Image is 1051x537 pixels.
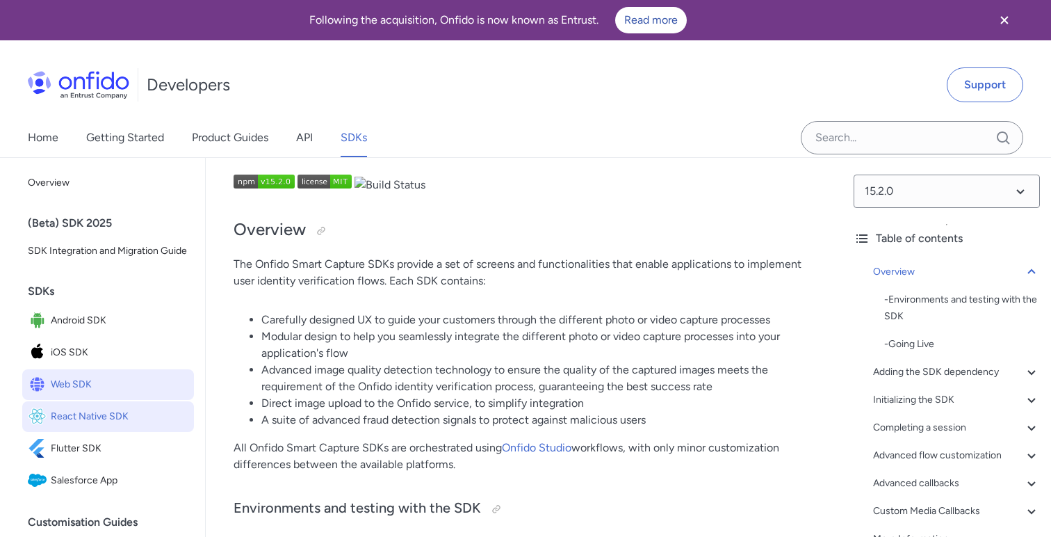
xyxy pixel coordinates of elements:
span: iOS SDK [51,343,188,362]
span: React Native SDK [51,407,188,426]
input: Onfido search input field [801,121,1023,154]
div: - Going Live [884,336,1040,353]
h2: Overview [234,218,815,242]
a: Onfido Studio [502,441,571,454]
img: IconReact Native SDK [28,407,51,426]
img: IconSalesforce App [28,471,51,490]
img: NPM [298,175,352,189]
img: Build Status [355,177,425,193]
a: IconFlutter SDKFlutter SDK [22,433,194,464]
div: Customisation Guides [28,508,199,536]
p: The Onfido Smart Capture SDKs provide a set of screens and functionalities that enable applicatio... [234,256,815,289]
a: Support [947,67,1023,102]
a: SDK Integration and Migration Guide [22,237,194,265]
p: All Onfido Smart Capture SDKs are orchestrated using workflows, with only minor customization dif... [234,440,815,473]
a: IconWeb SDKWeb SDK [22,369,194,400]
a: Home [28,118,58,157]
div: Following the acquisition, Onfido is now known as Entrust. [17,7,979,33]
li: A suite of advanced fraud detection signals to protect against malicious users [261,412,815,428]
a: Completing a session [873,419,1040,436]
img: IconiOS SDK [28,343,51,362]
a: IconSalesforce AppSalesforce App [22,465,194,496]
h1: Developers [147,74,230,96]
div: (Beta) SDK 2025 [28,209,199,237]
button: Close banner [979,3,1030,38]
li: Advanced image quality detection technology to ensure the quality of the captured images meets th... [261,362,815,395]
li: Carefully designed UX to guide your customers through the different photo or video capture processes [261,312,815,328]
img: IconAndroid SDK [28,311,51,330]
a: Product Guides [192,118,268,157]
div: - Environments and testing with the SDK [884,291,1040,325]
span: SDK Integration and Migration Guide [28,243,188,259]
a: Custom Media Callbacks [873,503,1040,520]
span: Web SDK [51,375,188,394]
span: Overview [28,175,188,191]
a: IconiOS SDKiOS SDK [22,337,194,368]
a: Advanced flow customization [873,447,1040,464]
span: Salesforce App [51,471,188,490]
a: -Environments and testing with the SDK [884,291,1040,325]
a: IconReact Native SDKReact Native SDK [22,401,194,432]
a: API [296,118,313,157]
div: Table of contents [854,230,1040,247]
img: IconFlutter SDK [28,439,51,458]
a: IconAndroid SDKAndroid SDK [22,305,194,336]
img: IconWeb SDK [28,375,51,394]
img: Onfido Logo [28,71,129,99]
a: Read more [615,7,687,33]
span: Flutter SDK [51,439,188,458]
a: Initializing the SDK [873,392,1040,408]
a: Overview [22,169,194,197]
a: SDKs [341,118,367,157]
h3: Environments and testing with the SDK [234,498,815,520]
svg: Close banner [996,12,1013,29]
a: Getting Started [86,118,164,157]
a: Overview [873,264,1040,280]
li: Modular design to help you seamlessly integrate the different photo or video capture processes in... [261,328,815,362]
a: Advanced callbacks [873,475,1040,492]
a: -Going Live [884,336,1040,353]
div: SDKs [28,278,199,305]
span: Android SDK [51,311,188,330]
a: Adding the SDK dependency [873,364,1040,380]
li: Direct image upload to the Onfido service, to simplify integration [261,395,815,412]
img: npm [234,175,295,189]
